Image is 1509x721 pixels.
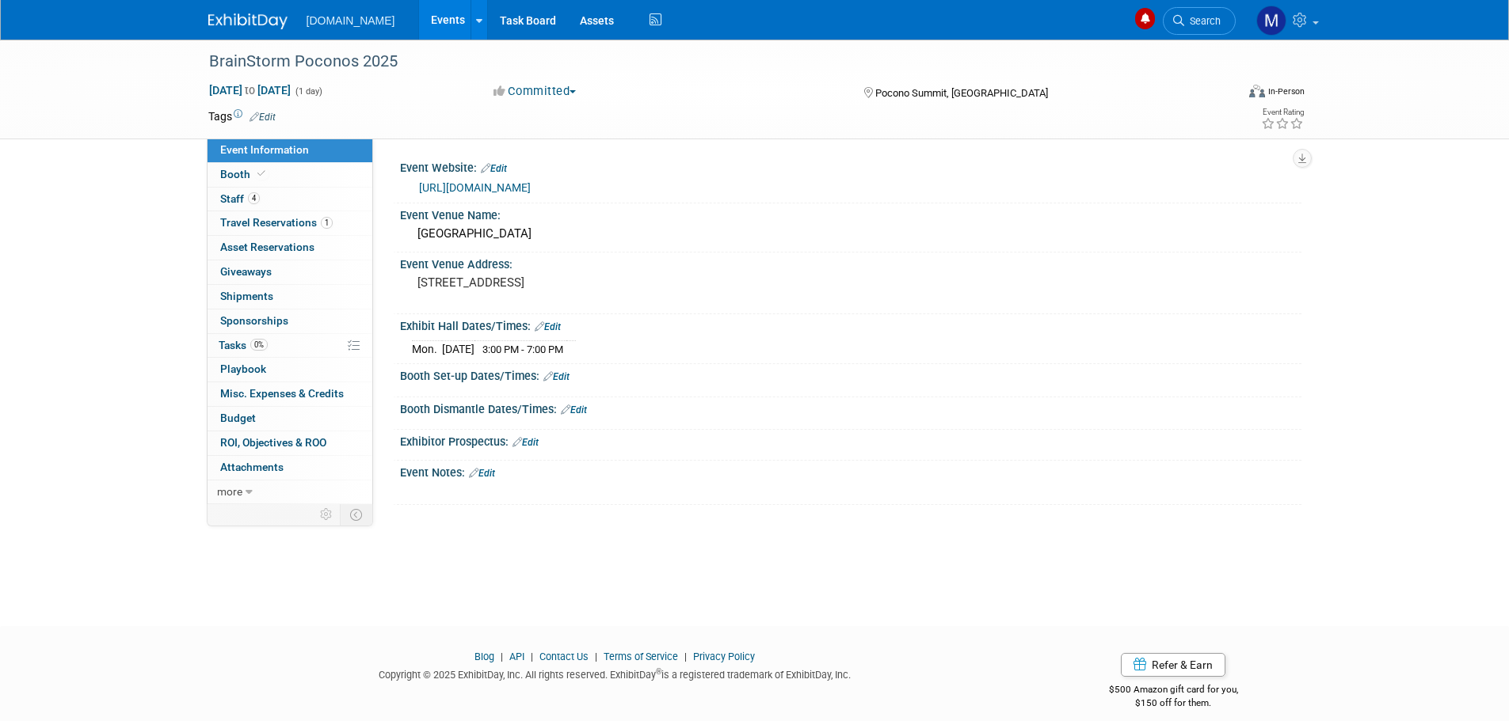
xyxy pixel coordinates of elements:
a: Search [1163,7,1236,35]
a: Sponsorships [208,309,372,333]
span: Pocono Summit, [GEOGRAPHIC_DATA] [875,87,1048,99]
span: Booth [220,168,269,180]
a: Contact Us [539,651,589,662]
span: Sponsorships [220,314,288,327]
a: [URL][DOMAIN_NAME] [419,181,531,194]
span: to [242,84,257,97]
div: Event Venue Name: [400,203,1301,223]
div: $150 off for them. [1046,696,1301,710]
span: (1 day) [294,86,322,97]
span: Travel Reservations [220,216,333,229]
span: ROI, Objectives & ROO [220,436,326,449]
div: Exhibit Hall Dates/Times: [400,314,1301,335]
span: | [497,651,507,662]
div: Booth Set-up Dates/Times: [400,364,1301,385]
a: Edit [250,112,276,123]
div: [GEOGRAPHIC_DATA] [412,222,1290,246]
img: ExhibitDay [208,13,288,29]
a: Privacy Policy [693,651,755,662]
span: 0% [250,339,268,351]
span: Event Information [220,143,309,156]
span: Budget [220,412,256,424]
a: Blog [474,651,494,662]
a: Event Information [208,139,372,162]
span: Attachments [220,461,284,473]
span: 1 [321,217,333,229]
div: Copyright © 2025 ExhibitDay, Inc. All rights reserved. ExhibitDay is a registered trademark of Ex... [208,664,1023,682]
span: Staff [220,192,260,205]
a: more [208,480,372,504]
div: Exhibitor Prospectus: [400,430,1301,450]
a: Giveaways [208,260,372,284]
span: 4 [248,192,260,204]
span: | [680,651,691,662]
a: Travel Reservations1 [208,211,372,235]
a: Tasks0% [208,334,372,358]
span: | [527,651,537,662]
a: Playbook [208,358,372,381]
a: Shipments [208,285,372,309]
div: Event Notes: [400,461,1301,481]
a: Budget [208,407,372,431]
a: Staff4 [208,188,372,211]
a: Asset Reservations [208,236,372,260]
td: [DATE] [442,341,474,358]
span: | [591,651,601,662]
div: Booth Dismantle Dates/Times: [400,397,1301,418]
a: Booth [208,163,372,187]
span: Shipments [220,290,273,302]
sup: ® [656,667,661,676]
span: Playbook [220,362,266,375]
a: Edit [513,437,539,448]
span: Search [1184,15,1221,27]
a: Edit [469,468,495,479]
a: Attachments [208,456,372,480]
a: Edit [543,371,570,382]
a: Edit [481,163,507,174]
span: Misc. Expenses & Credits [220,387,344,400]
a: Refer & Earn [1121,653,1225,677]
a: API [509,651,524,662]
div: Event Venue Address: [400,252,1301,272]
span: 3:00 PM - 7:00 PM [482,343,563,355]
span: Tasks [219,339,268,351]
span: Asset Reservations [220,241,314,253]
a: Edit [535,321,561,332]
span: more [217,485,242,498]
td: Toggle Event Tabs [340,504,372,525]
div: In-Person [1267,85,1305,97]
div: $500 Amazon gift card for you, [1046,673,1301,709]
div: Event Website: [400,156,1301,176]
td: Tags [208,108,276,124]
td: Personalize Event Tab Strip [313,504,341,525]
a: ROI, Objectives & ROO [208,431,372,455]
a: Misc. Expenses & Credits [208,382,372,406]
span: [DATE] [DATE] [208,83,292,97]
img: Mark Menzella [1256,6,1286,36]
pre: [STREET_ADDRESS] [417,275,758,290]
span: [DOMAIN_NAME] [307,14,395,27]
div: BrainStorm Poconos 2025 [204,47,1212,76]
div: Event Rating [1261,108,1304,116]
span: Giveaways [220,265,272,278]
a: Edit [561,404,587,416]
a: Terms of Service [604,651,678,662]
i: Booth reservation complete [257,169,265,178]
td: Mon. [412,341,442,358]
div: Event Format [1142,82,1305,106]
img: Format-Inperson.png [1249,85,1265,97]
button: Committed [488,83,582,100]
